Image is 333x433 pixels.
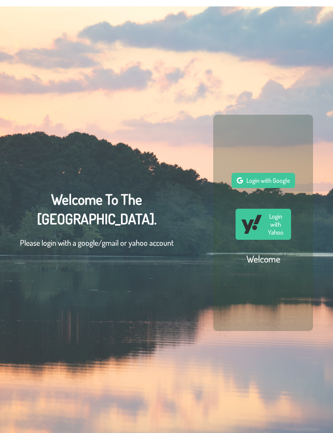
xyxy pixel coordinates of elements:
span: Login with Yahoo [266,212,286,236]
div: Welcome To The [GEOGRAPHIC_DATA]. [20,190,174,257]
span: Login with Google [246,176,290,184]
button: Login with Yahoo [236,209,291,240]
p: Please login with a google/gmail or yahoo account [20,237,174,249]
button: Login with Google [232,173,295,188]
h2: Welcome [246,253,280,265]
